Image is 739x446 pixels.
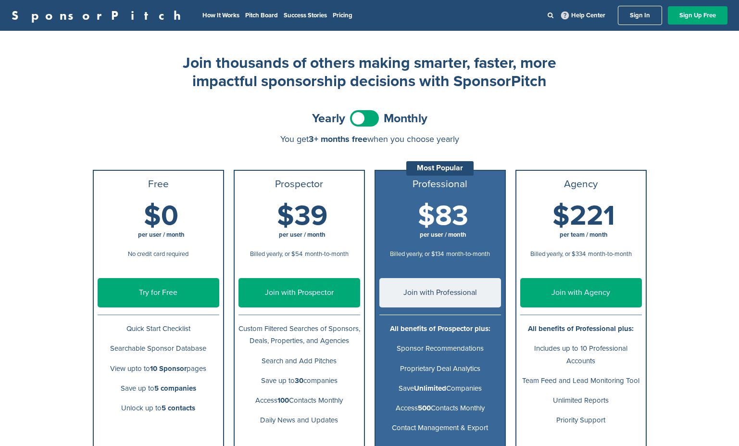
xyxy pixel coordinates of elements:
span: month-to-month [588,250,632,258]
p: Team Feed and Lead Monitoring Tool [520,375,642,387]
span: No credit card required [128,250,188,258]
h2: Join thousands of others making smarter, faster, more impactful sponsorship decisions with Sponso... [177,54,562,91]
span: per team / month [560,231,608,239]
a: Success Stories [284,12,327,19]
span: $39 [277,199,327,233]
a: Pitch Board [245,12,278,19]
p: View upto to pages [98,363,219,375]
a: Join with Agency [520,278,642,307]
span: month-to-month [305,250,349,258]
p: Sponsor Recommendations [379,343,501,355]
span: Billed yearly, or $334 [530,250,586,258]
div: You get when you choose yearly [93,134,647,144]
a: Sign In [618,6,662,25]
p: Unlimited Reports [520,395,642,407]
a: Pricing [333,12,352,19]
p: Save up to [98,382,219,395]
a: How It Works [202,12,239,19]
a: Sign Up Free [668,6,727,25]
div: Most Popular [406,161,474,176]
span: $221 [552,199,615,233]
b: All benefits of Prospector plus: [390,324,490,333]
b: 5 contacts [162,404,195,412]
a: SponsorPitch [12,9,187,22]
h3: Prospector [238,178,360,190]
a: Try for Free [98,278,219,307]
b: 10 Sponsor [150,364,187,373]
p: Includes up to 10 Professional Accounts [520,343,642,367]
span: Billed yearly, or $54 [250,250,302,258]
a: Join with Professional [379,278,501,307]
span: Billed yearly, or $134 [390,250,444,258]
span: Monthly [384,113,427,125]
p: Save Companies [379,382,501,395]
b: 100 [277,396,289,405]
p: Searchable Sponsor Database [98,343,219,355]
b: 5 companies [154,384,196,393]
b: 500 [418,404,431,412]
p: Proprietary Deal Analytics [379,363,501,375]
span: per user / month [420,231,466,239]
p: Custom Filtered Searches of Sponsors, Deals, Properties, and Agencies [238,323,360,347]
p: Save up to companies [238,375,360,387]
p: Access Contacts Monthly [238,395,360,407]
b: All benefits of Professional plus: [528,324,634,333]
b: 30 [295,376,303,385]
p: Search and Add Pitches [238,355,360,367]
span: per user / month [279,231,326,239]
p: Access Contacts Monthly [379,402,501,414]
a: Join with Prospector [238,278,360,307]
span: per user / month [138,231,185,239]
h3: Agency [520,178,642,190]
span: 3+ months free [309,134,367,144]
h3: Free [98,178,219,190]
p: Quick Start Checklist [98,323,219,335]
span: Yearly [312,113,345,125]
p: Unlock up to [98,402,219,414]
a: Help Center [559,10,607,21]
span: $83 [418,199,468,233]
span: $0 [144,199,178,233]
b: Unlimited [414,384,446,393]
span: month-to-month [446,250,490,258]
h3: Professional [379,178,501,190]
